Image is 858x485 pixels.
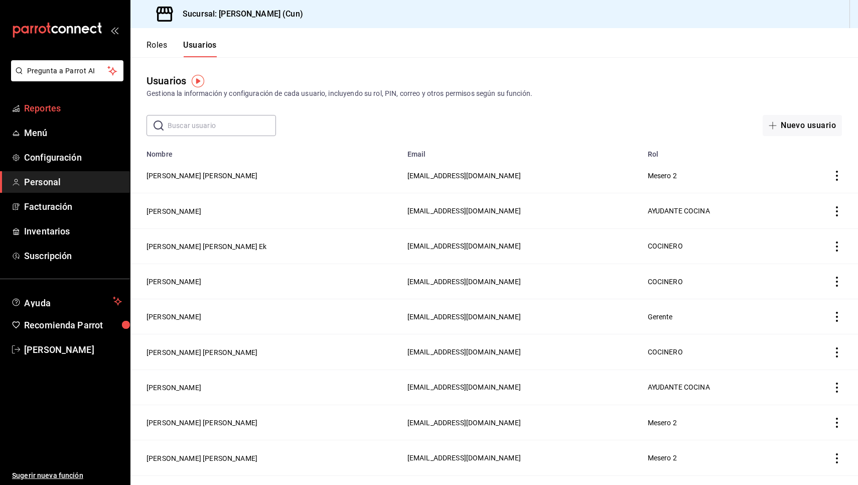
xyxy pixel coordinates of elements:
[147,453,257,463] button: [PERSON_NAME] [PERSON_NAME]
[27,66,108,76] span: Pregunta a Parrot AI
[407,419,521,427] span: [EMAIL_ADDRESS][DOMAIN_NAME]
[763,115,842,136] button: Nuevo usuario
[832,347,842,357] button: actions
[642,144,789,158] th: Rol
[130,144,401,158] th: Nombre
[168,115,276,136] input: Buscar usuario
[147,40,217,57] div: navigation tabs
[147,418,257,428] button: [PERSON_NAME] [PERSON_NAME]
[648,207,710,215] span: AYUDANTE COCINA
[407,313,521,321] span: [EMAIL_ADDRESS][DOMAIN_NAME]
[832,383,842,393] button: actions
[147,171,257,181] button: [PERSON_NAME] [PERSON_NAME]
[147,383,201,393] button: [PERSON_NAME]
[648,383,710,391] span: AYUDANTE COCINA
[147,347,257,357] button: [PERSON_NAME] [PERSON_NAME]
[648,278,683,286] span: COCINERO
[407,242,521,250] span: [EMAIL_ADDRESS][DOMAIN_NAME]
[147,88,842,99] div: Gestiona la información y configuración de cada usuario, incluyendo su rol, PIN, correo y otros p...
[147,206,201,216] button: [PERSON_NAME]
[407,172,521,180] span: [EMAIL_ADDRESS][DOMAIN_NAME]
[648,419,677,427] span: Mesero 2
[648,172,677,180] span: Mesero 2
[192,75,204,87] img: Tooltip marker
[147,312,201,322] button: [PERSON_NAME]
[401,144,642,158] th: Email
[832,312,842,322] button: actions
[407,383,521,391] span: [EMAIL_ADDRESS][DOMAIN_NAME]
[24,101,122,115] span: Reportes
[12,470,122,481] span: Sugerir nueva función
[24,249,122,263] span: Suscripción
[11,60,123,81] button: Pregunta a Parrot AI
[832,241,842,252] button: actions
[407,454,521,462] span: [EMAIL_ADDRESS][DOMAIN_NAME]
[648,313,673,321] span: Gerente
[648,348,683,356] span: COCINERO
[832,453,842,463] button: actions
[147,241,267,252] button: [PERSON_NAME] [PERSON_NAME] Ek
[147,40,167,57] button: Roles
[407,348,521,356] span: [EMAIL_ADDRESS][DOMAIN_NAME]
[407,278,521,286] span: [EMAIL_ADDRESS][DOMAIN_NAME]
[24,224,122,238] span: Inventarios
[24,151,122,164] span: Configuración
[24,343,122,356] span: [PERSON_NAME]
[7,73,123,83] a: Pregunta a Parrot AI
[147,73,186,88] div: Usuarios
[110,26,118,34] button: open_drawer_menu
[832,171,842,181] button: actions
[832,418,842,428] button: actions
[648,454,677,462] span: Mesero 2
[183,40,217,57] button: Usuarios
[407,207,521,215] span: [EMAIL_ADDRESS][DOMAIN_NAME]
[648,242,683,250] span: COCINERO
[24,200,122,213] span: Facturación
[832,206,842,216] button: actions
[24,318,122,332] span: Recomienda Parrot
[24,126,122,140] span: Menú
[24,295,109,307] span: Ayuda
[175,8,303,20] h3: Sucursal: [PERSON_NAME] (Cun)
[832,277,842,287] button: actions
[147,277,201,287] button: [PERSON_NAME]
[24,175,122,189] span: Personal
